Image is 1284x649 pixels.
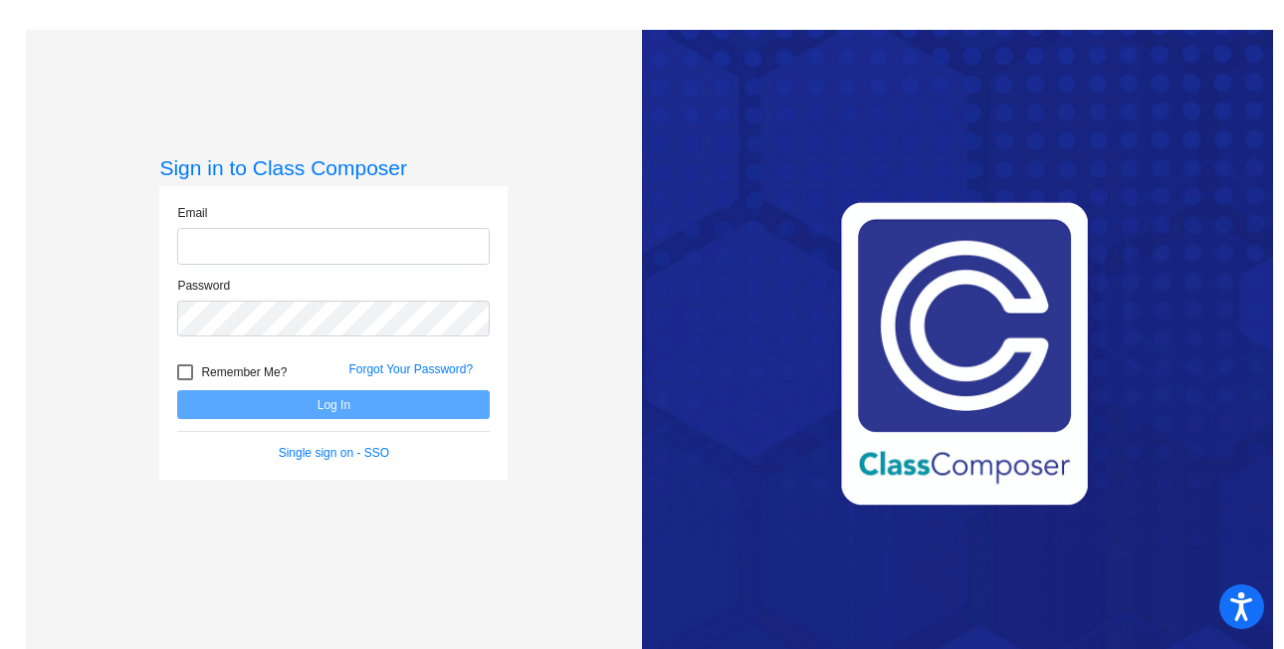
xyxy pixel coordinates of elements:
[177,390,490,419] button: Log In
[279,446,389,460] a: Single sign on - SSO
[177,277,230,295] label: Password
[177,204,207,222] label: Email
[159,155,508,180] h3: Sign in to Class Composer
[348,362,473,376] a: Forgot Your Password?
[201,360,287,384] span: Remember Me?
